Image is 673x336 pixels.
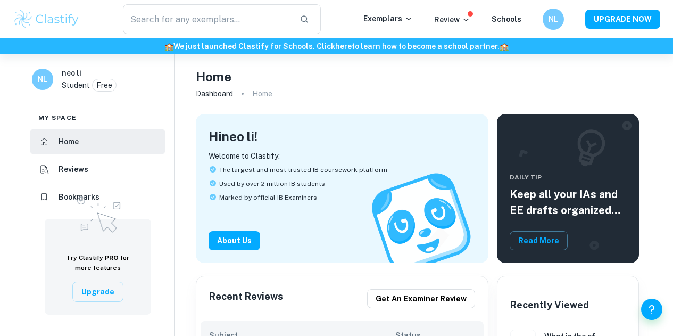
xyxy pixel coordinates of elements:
button: Read More [510,231,568,250]
h6: Recently Viewed [510,298,589,313]
h4: Hi neo li ! [209,127,257,146]
p: Home [252,88,272,100]
a: Home [30,129,165,154]
h6: NL [37,73,49,85]
h6: Reviews [59,163,88,175]
p: Exemplars [363,13,413,24]
button: Upgrade [72,282,123,302]
span: Daily Tip [510,173,626,182]
span: The largest and most trusted IB coursework platform [219,165,387,175]
p: Welcome to Clastify: [209,150,476,162]
img: Clastify logo [13,9,80,30]
a: Dashboard [196,86,233,101]
p: Free [96,79,112,91]
h6: Home [59,136,79,147]
a: Schools [492,15,521,23]
a: Reviews [30,157,165,182]
button: Help and Feedback [641,299,662,320]
span: Used by over 2 million IB students [219,179,325,189]
img: Upgrade to Pro [71,190,124,236]
h6: Bookmarks [59,191,99,203]
span: My space [38,113,77,122]
button: UPGRADE NOW [585,10,660,29]
h4: Home [196,67,231,86]
button: Get an examiner review [367,289,475,308]
span: 🏫 [164,42,173,51]
a: Bookmarks [30,184,165,210]
h5: Keep all your IAs and EE drafts organized and dated [510,186,626,218]
span: Marked by official IB Examiners [219,193,317,202]
h6: NL [547,13,560,25]
a: here [335,42,352,51]
h6: We just launched Clastify for Schools. Click to learn how to become a school partner. [2,40,671,52]
span: 🏫 [500,42,509,51]
h6: Try Clastify for more features [57,253,138,273]
h6: neo li [62,67,81,79]
button: NL [543,9,564,30]
input: Search for any exemplars... [123,4,291,34]
span: PRO [105,254,119,261]
p: Student [62,79,90,91]
p: Review [434,14,470,26]
button: About Us [209,231,260,250]
h6: Recent Reviews [209,289,283,308]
